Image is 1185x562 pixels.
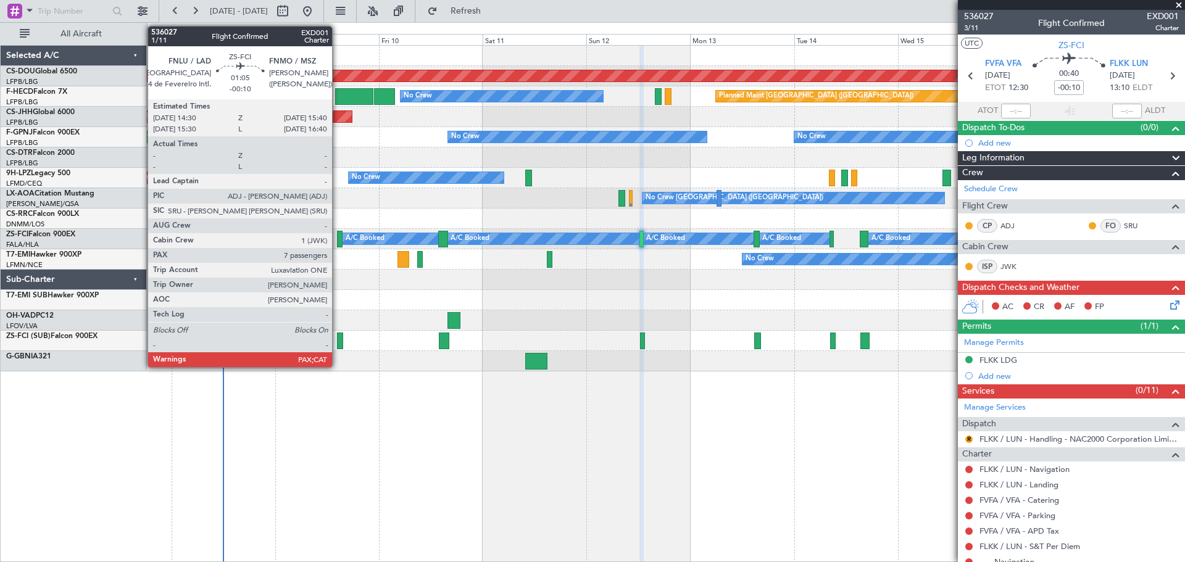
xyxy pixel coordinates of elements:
span: CS-DOU [6,68,35,75]
span: Flight Crew [962,199,1008,213]
a: CS-JHHGlobal 6000 [6,109,75,116]
div: Tue 14 [794,34,898,45]
a: SRU [1124,220,1152,231]
span: LX-AOA [6,190,35,197]
a: 9H-LPZLegacy 500 [6,170,70,177]
div: Wed 15 [898,34,1002,45]
a: LX-AOACitation Mustang [6,190,94,197]
span: 3/11 [964,23,994,33]
a: ADJ [1000,220,1028,231]
button: Refresh [422,1,496,21]
a: FLKK / LUN - S&T Per Diem [979,541,1080,552]
div: Planned Maint [GEOGRAPHIC_DATA] ([GEOGRAPHIC_DATA]) [719,87,913,105]
span: Cabin Crew [962,240,1008,254]
a: CS-DOUGlobal 6500 [6,68,77,75]
div: Planned Maint Lagos ([PERSON_NAME]) [315,209,443,228]
div: CP [977,219,997,233]
span: [DATE] - [DATE] [210,6,268,17]
span: CS-JHH [6,109,33,116]
div: No Crew [404,87,432,105]
div: ISP [977,260,997,273]
button: All Aircraft [14,24,134,44]
span: AC [1002,301,1013,313]
div: Sun 12 [586,34,690,45]
a: T7-EMI SUBHawker 900XP [6,292,99,299]
a: ZS-FCIFalcon 900EX [6,231,75,238]
span: Charter [1147,23,1179,33]
div: No Crew [GEOGRAPHIC_DATA] ([GEOGRAPHIC_DATA]) [646,189,823,207]
a: LFPB/LBG [6,97,38,107]
a: FALA/HLA [6,240,39,249]
div: A/C Booked [871,229,910,248]
span: (0/0) [1141,121,1158,134]
span: FP [1095,301,1104,313]
button: R [965,436,973,443]
span: [DATE] [985,70,1010,82]
a: LFPB/LBG [6,118,38,127]
span: Leg Information [962,151,1025,165]
span: G-GBNI [6,353,33,360]
span: AF [1065,301,1075,313]
div: Add new [978,371,1179,381]
input: Trip Number [38,2,109,20]
span: (1/1) [1141,320,1158,333]
a: FLKK / LUN - Navigation [979,464,1070,474]
div: Sat 11 [483,34,586,45]
a: LFPB/LBG [6,159,38,168]
span: ZS-FCI [1058,39,1084,52]
div: A/C Booked [451,229,489,248]
span: OH-VAD [6,312,36,320]
span: Dispatch Checks and Weather [962,281,1079,295]
a: LFPB/LBG [6,138,38,147]
span: Dispatch [962,417,996,431]
div: FO [1100,219,1121,233]
span: ETOT [985,82,1005,94]
span: FLKK LUN [1110,58,1148,70]
a: Manage Permits [964,337,1024,349]
span: 12:30 [1008,82,1028,94]
a: DNMM/LOS [6,220,44,229]
a: F-GPNJFalcon 900EX [6,129,80,136]
div: A/C Booked [646,229,685,248]
input: --:-- [1001,104,1031,118]
span: 00:40 [1059,68,1079,80]
span: 9H-LPZ [6,170,31,177]
span: T7-EMI [6,251,30,258]
span: EXD001 [1147,10,1179,23]
span: CS-RRC [6,210,33,218]
a: [PERSON_NAME]/QSA [6,199,79,209]
a: G-GBNIA321 [6,353,51,360]
span: ZS-FCI (SUB) [6,333,51,340]
a: FVFA / VFA - Parking [979,510,1055,521]
a: OH-VADPC12 [6,312,54,320]
span: (0/11) [1136,384,1158,397]
a: FVFA / VFA - APD Tax [979,526,1059,536]
a: Manage Services [964,402,1026,414]
span: Services [962,384,994,399]
span: F-HECD [6,88,33,96]
span: CS-DTR [6,149,33,157]
div: FLKK LDG [979,355,1017,365]
div: Thu 9 [275,34,379,45]
span: Crew [962,166,983,180]
div: [DATE] [149,25,170,35]
a: JWK [1000,261,1028,272]
span: 536027 [964,10,994,23]
span: ZS-FCI [6,231,28,238]
a: CS-RRCFalcon 900LX [6,210,79,218]
div: No Crew [797,128,826,146]
a: T7-EMIHawker 900XP [6,251,81,258]
span: T7-EMI SUB [6,292,48,299]
span: Charter [962,447,992,461]
div: Add new [978,138,1179,148]
a: FLKK / LUN - Handling - NAC2000 Corporation Limited - FALA [979,434,1179,444]
span: ELDT [1133,82,1152,94]
span: ALDT [1145,105,1165,117]
span: FVFA VFA [985,58,1021,70]
span: All Aircraft [32,30,130,38]
div: No Crew [451,128,480,146]
div: Mon 13 [690,34,794,45]
span: F-GPNJ [6,129,33,136]
a: LFOV/LVA [6,321,38,331]
div: A/C Booked [346,229,385,248]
